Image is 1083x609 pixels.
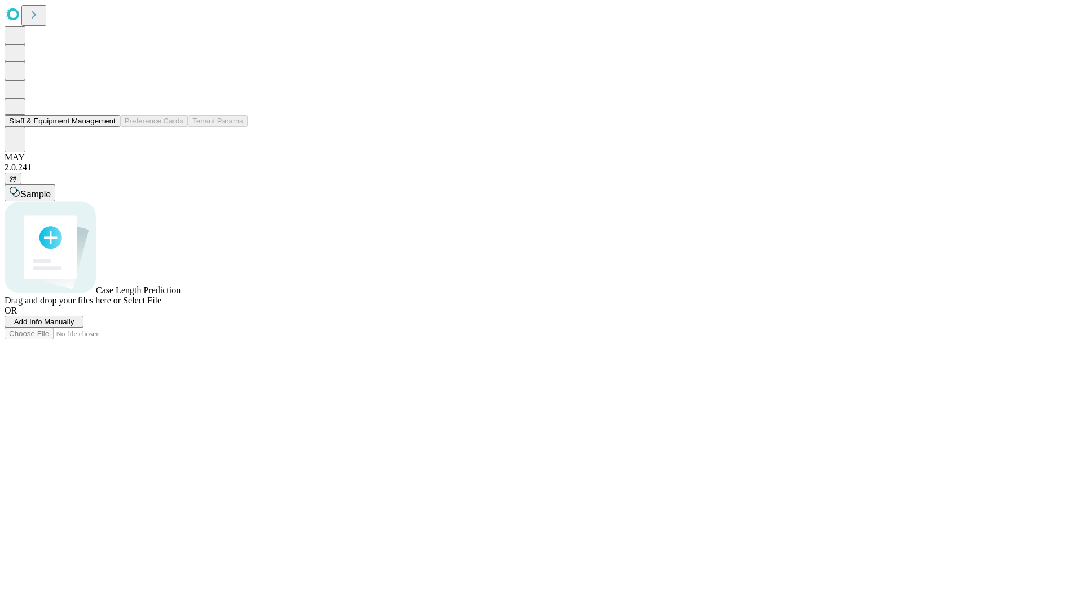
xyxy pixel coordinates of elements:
button: Add Info Manually [5,316,83,328]
button: Sample [5,184,55,201]
span: Case Length Prediction [96,285,180,295]
span: Add Info Manually [14,317,74,326]
button: Preference Cards [120,115,188,127]
span: Sample [20,189,51,199]
button: Staff & Equipment Management [5,115,120,127]
span: OR [5,306,17,315]
div: 2.0.241 [5,162,1078,173]
span: Select File [123,295,161,305]
div: MAY [5,152,1078,162]
span: Drag and drop your files here or [5,295,121,305]
button: Tenant Params [188,115,248,127]
span: @ [9,174,17,183]
button: @ [5,173,21,184]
